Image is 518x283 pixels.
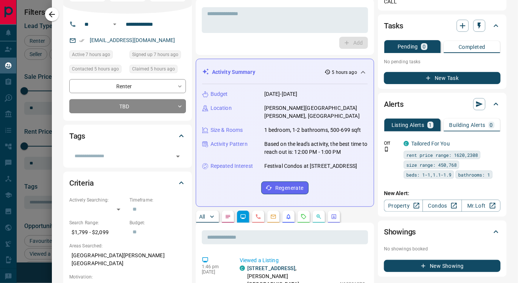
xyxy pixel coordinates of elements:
div: condos.ca [240,266,245,271]
span: Contacted 5 hours ago [72,65,119,73]
p: Building Alerts [449,122,485,128]
p: Motivation: [69,274,186,280]
p: 5 hours ago [332,69,357,76]
p: Activity Pattern [211,140,248,148]
div: TBD [69,99,186,113]
div: Sat Aug 16 2025 [69,65,126,75]
p: 1 bedroom, 1-2 bathrooms, 500-699 sqft [264,126,361,134]
button: Regenerate [261,181,309,194]
div: Activity Summary5 hours ago [202,65,368,79]
p: 1 [429,122,432,128]
span: Active 7 hours ago [72,51,110,58]
button: New Task [384,72,501,84]
a: Mr.Loft [462,200,501,212]
a: Property [384,200,423,212]
h2: Tasks [384,20,403,32]
p: [DATE]-[DATE] [264,90,298,98]
span: bathrooms: 1 [458,171,490,178]
a: Condos [423,200,462,212]
p: Actively Searching: [69,197,126,203]
p: Timeframe: [129,197,186,203]
p: All [199,214,205,219]
p: Listing Alerts [392,122,424,128]
p: Viewed a Listing [240,256,365,264]
p: Budget [211,90,228,98]
p: 0 [423,44,426,49]
p: Festival Condos at [STREET_ADDRESS] [264,162,357,170]
span: Claimed 5 hours ago [132,65,175,73]
div: Tasks [384,17,501,35]
svg: Agent Actions [331,214,337,220]
p: Repeated Interest [211,162,253,170]
div: Sat Aug 16 2025 [129,50,186,61]
div: Showings [384,223,501,241]
p: Size & Rooms [211,126,243,134]
div: condos.ca [404,141,409,146]
h2: Tags [69,130,85,142]
p: No showings booked [384,245,501,252]
p: $1,799 - $2,099 [69,226,126,239]
svg: Opportunities [316,214,322,220]
span: rent price range: 1620,2308 [406,151,478,159]
div: Criteria [69,174,186,192]
p: Completed [459,44,485,50]
p: Budget: [129,219,186,226]
svg: Calls [255,214,261,220]
div: Sat Aug 16 2025 [129,65,186,75]
button: Open [173,151,183,162]
button: Open [110,20,119,29]
p: No pending tasks [384,56,501,67]
h2: Alerts [384,98,404,110]
svg: Push Notification Only [384,147,389,152]
svg: Emails [270,214,276,220]
svg: Lead Browsing Activity [240,214,246,220]
p: [DATE] [202,269,228,275]
svg: Requests [301,214,307,220]
a: Tailored For You [411,141,450,147]
p: Location [211,104,232,112]
svg: Listing Alerts [286,214,292,220]
div: Sat Aug 16 2025 [69,50,126,61]
span: Signed up 7 hours ago [132,51,178,58]
button: New Showing [384,260,501,272]
p: Pending [398,44,418,49]
div: Alerts [384,95,501,113]
p: Based on the lead's activity, the best time to reach out is: 12:00 PM - 1:00 PM [264,140,368,156]
a: [EMAIL_ADDRESS][DOMAIN_NAME] [90,37,175,43]
p: Off [384,140,399,147]
span: beds: 1-1,1.1-1.9 [406,171,451,178]
svg: Email Verified [79,38,84,43]
p: New Alert: [384,189,501,197]
h2: Showings [384,226,416,238]
p: Activity Summary [212,68,255,76]
p: 1:46 pm [202,264,228,269]
p: [PERSON_NAME][GEOGRAPHIC_DATA][PERSON_NAME], [GEOGRAPHIC_DATA] [264,104,368,120]
a: [STREET_ADDRESS] [247,265,295,271]
div: Renter [69,79,186,93]
div: Tags [69,127,186,145]
p: Search Range: [69,219,126,226]
p: Areas Searched: [69,242,186,249]
p: [GEOGRAPHIC_DATA][PERSON_NAME][GEOGRAPHIC_DATA] [69,249,186,270]
span: size range: 450,768 [406,161,457,169]
p: 0 [490,122,493,128]
h2: Criteria [69,177,94,189]
svg: Notes [225,214,231,220]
